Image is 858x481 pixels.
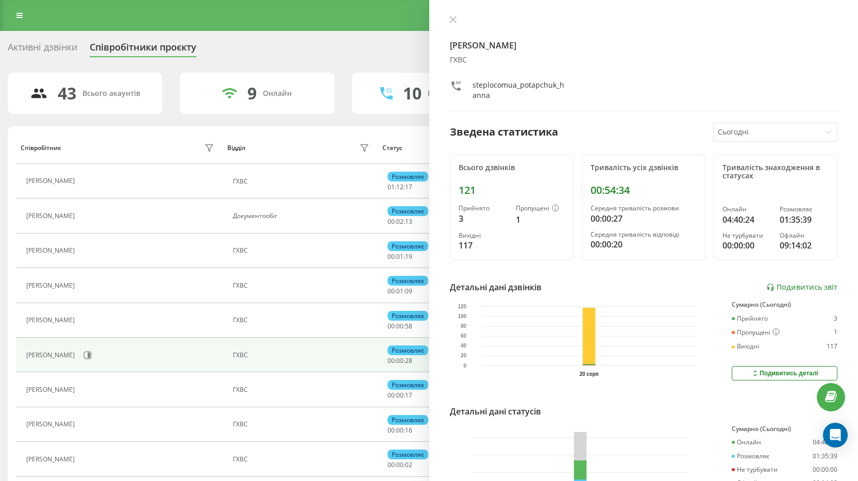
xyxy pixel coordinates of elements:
div: Статус [382,144,402,152]
text: 60 [460,333,466,339]
span: 00 [388,426,395,435]
div: 09:14:02 [780,239,829,252]
div: Подивитись деталі [751,369,818,377]
div: Співробітники проєкту [90,42,196,58]
div: Онлайн [722,206,771,213]
span: 19 [405,252,412,261]
div: steplocomua_potapchuk_hanna [473,80,565,101]
div: Середня тривалість відповіді [591,231,697,238]
div: [PERSON_NAME] [26,317,77,324]
span: 17 [405,391,412,400]
button: Подивитись деталі [732,366,837,380]
div: : : [388,288,412,295]
div: ГХВС [233,456,372,463]
div: Розмовляє [388,241,428,251]
span: 00 [388,322,395,330]
div: : : [388,461,412,469]
h4: [PERSON_NAME] [450,39,838,52]
div: Сумарно (Сьогодні) [732,301,837,308]
div: : : [388,323,412,330]
div: Детальні дані дзвінків [450,281,542,293]
div: Онлайн [263,89,292,98]
div: ГХВС [450,56,838,64]
div: 121 [459,184,565,196]
div: Тривалість знаходження в статусах [722,163,829,181]
div: ГХВС [233,247,372,254]
div: 00:00:00 [813,466,837,473]
div: [PERSON_NAME] [26,456,77,463]
div: Офлайн [780,232,829,239]
div: Розмовляє [388,276,428,286]
div: ГХВС [233,352,372,359]
span: 01 [396,287,403,295]
span: 58 [405,322,412,330]
div: [PERSON_NAME] [26,177,77,185]
div: [PERSON_NAME] [26,352,77,359]
span: 00 [388,287,395,295]
div: Зведена статистика [450,124,558,140]
div: Детальні дані статусів [450,405,541,418]
div: Не турбувати [732,466,778,473]
div: Розмовляє [388,380,428,390]
div: : : [388,218,412,225]
div: Відділ [227,144,245,152]
div: Open Intercom Messenger [823,423,848,447]
text: 100 [458,313,466,319]
text: 80 [460,323,466,329]
div: 00:54:34 [591,184,697,196]
div: 117 [827,343,837,350]
div: 43 [58,84,76,103]
div: 01:35:39 [813,453,837,460]
div: [PERSON_NAME] [26,282,77,289]
div: : : [388,392,412,399]
span: 09 [405,287,412,295]
div: Вихідні [459,232,508,239]
div: Документообіг [233,212,372,220]
span: 01 [396,252,403,261]
div: Пропущені [732,328,780,337]
div: Розмовляє [388,345,428,355]
span: 00 [396,460,403,469]
div: Сумарно (Сьогодні) [732,425,837,433]
div: Активні дзвінки [8,42,77,58]
div: Розмовляє [780,206,829,213]
div: 00:00:20 [591,238,697,251]
div: ГХВС [233,178,372,185]
span: 17 [405,183,412,191]
div: Розмовляє [388,172,428,181]
div: 117 [459,239,508,252]
span: 16 [405,426,412,435]
span: 28 [405,356,412,365]
div: 00:00:00 [722,239,771,252]
div: Не турбувати [722,232,771,239]
div: Співробітник [21,144,61,152]
div: Розмовляє [388,311,428,321]
div: Середня тривалість розмови [591,205,697,212]
text: 0 [463,363,466,369]
div: 1 [834,328,837,337]
div: [PERSON_NAME] [26,212,77,220]
a: Подивитись звіт [766,283,837,292]
div: Розмовляє [732,453,769,460]
span: 02 [396,217,403,226]
div: Розмовляє [388,206,428,216]
span: 00 [396,426,403,435]
div: [PERSON_NAME] [26,421,77,428]
div: 01:35:39 [780,213,829,226]
span: 12 [396,183,403,191]
div: Онлайн [732,439,761,446]
span: 00 [396,391,403,400]
div: [PERSON_NAME] [26,247,77,254]
div: Пропущені [516,205,565,213]
div: Розмовляють [428,89,478,98]
text: 120 [458,304,466,309]
div: 1 [516,213,565,226]
div: Розмовляє [388,415,428,425]
div: Розмовляє [388,450,428,459]
text: 20 [460,353,466,359]
div: 9 [247,84,257,103]
span: 13 [405,217,412,226]
div: : : [388,184,412,191]
div: [PERSON_NAME] [26,386,77,393]
text: 40 [460,343,466,349]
